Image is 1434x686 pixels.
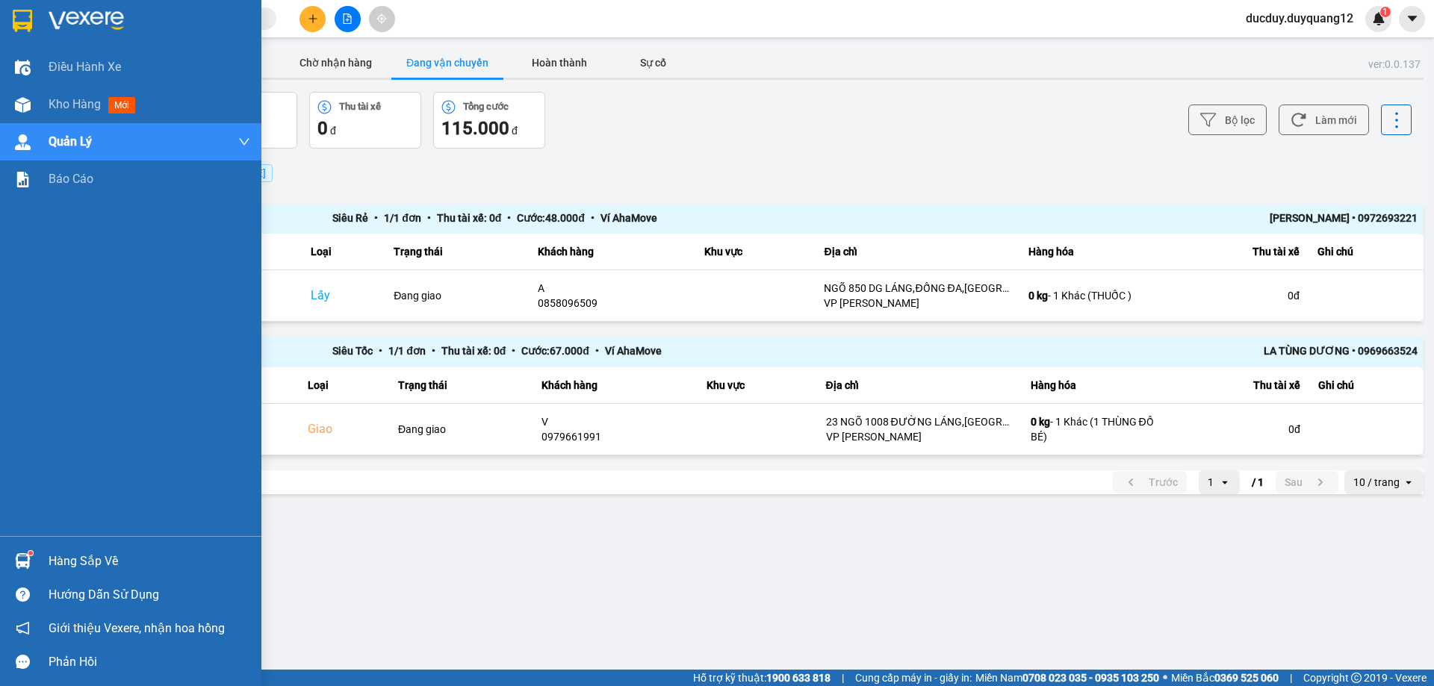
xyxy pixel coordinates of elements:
[529,234,695,270] th: Khách hàng
[533,367,698,404] th: Khách hàng
[615,48,690,78] button: Sự cố
[108,97,135,113] span: mới
[589,345,605,357] span: •
[1382,7,1388,17] span: 1
[1028,290,1048,302] span: 0 kg
[1234,9,1365,28] span: ducduy.duyquang12
[308,420,380,438] div: Giao
[279,48,391,78] button: Chờ nhận hàng
[433,92,545,149] button: Tổng cước115.000 đ
[1353,475,1400,490] div: 10 / trang
[49,619,225,637] span: Giới thiệu Vexere, nhận hoa hồng
[1219,476,1231,488] svg: open
[826,429,1013,444] div: VP [PERSON_NAME]
[1214,672,1279,684] strong: 0369 525 060
[1180,376,1300,394] div: Thu tài xế
[1171,670,1279,686] span: Miền Bắc
[1208,475,1214,490] div: 1
[299,6,326,32] button: plus
[376,13,387,24] span: aim
[817,367,1022,404] th: Địa chỉ
[538,281,686,296] div: A
[1406,12,1419,25] span: caret-down
[238,136,250,148] span: down
[317,116,413,140] div: đ
[1028,288,1160,303] div: - 1 Khác (THUỐC )
[15,134,31,150] img: warehouse-icon
[815,234,1019,270] th: Địa chỉ
[842,670,844,686] span: |
[309,92,421,149] button: Thu tài xế0 đ
[441,116,537,140] div: đ
[693,670,831,686] span: Hỗ trợ kỹ thuật:
[385,234,529,270] th: Trạng thái
[426,345,441,357] span: •
[311,287,376,305] div: Lấy
[49,97,101,111] span: Kho hàng
[1113,471,1187,493] button: previous page. current page 1 / 1
[389,367,533,404] th: Trạng thái
[332,343,1146,361] div: Siêu Tốc 1 / 1 đơn Thu tài xế: 0 đ Cước: 67.000 đ Ví AhaMove
[824,296,1011,311] div: VP [PERSON_NAME]
[332,210,1146,228] div: Siêu Rẻ 1 / 1 đơn Thu tài xế: 0 đ Cước: 48.000 đ Ví AhaMove
[1178,243,1299,261] div: Thu tài xế
[1146,210,1418,228] div: [PERSON_NAME] • 0972693221
[16,587,30,602] span: question-circle
[308,13,318,24] span: plus
[16,655,30,669] span: message
[585,212,600,224] span: •
[1252,473,1264,491] span: / 1
[368,212,384,224] span: •
[1276,471,1338,493] button: next page. current page 1 / 1
[339,102,381,112] div: Thu tài xế
[1399,6,1425,32] button: caret-down
[1403,476,1415,488] svg: open
[28,551,33,555] sup: 1
[501,212,517,224] span: •
[299,367,389,404] th: Loại
[766,672,831,684] strong: 1900 633 818
[15,553,31,569] img: warehouse-icon
[1188,105,1267,135] button: Bộ lọc
[369,6,395,32] button: aim
[506,345,521,357] span: •
[1163,675,1167,681] span: ⚪️
[421,212,437,224] span: •
[695,234,816,270] th: Khu vực
[698,367,817,404] th: Khu vực
[15,97,31,113] img: warehouse-icon
[1380,7,1391,17] sup: 1
[391,48,503,78] button: Đang vận chuyển
[342,13,353,24] span: file-add
[824,281,1011,296] div: NGÕ 850 DG LÁNG,ĐỐNG ĐA,[GEOGRAPHIC_DATA]
[1372,12,1385,25] img: icon-new-feature
[15,172,31,187] img: solution-icon
[16,621,30,635] span: notification
[15,60,31,75] img: warehouse-icon
[398,422,524,437] div: Đang giao
[1022,367,1171,404] th: Hàng hóa
[541,414,689,429] div: V
[1031,414,1162,444] div: - 1 Khác (1 THÙNG ĐỒ BÉ)
[49,169,93,188] span: Báo cáo
[302,234,385,270] th: Loại
[373,345,388,357] span: •
[13,10,32,32] img: logo-vxr
[538,296,686,311] div: 0858096509
[317,118,328,139] span: 0
[1290,670,1292,686] span: |
[49,584,250,606] div: Hướng dẫn sử dụng
[1178,288,1299,303] div: 0 đ
[1022,672,1159,684] strong: 0708 023 035 - 0935 103 250
[1031,416,1050,428] span: 0 kg
[855,670,972,686] span: Cung cấp máy in - giấy in:
[335,6,361,32] button: file-add
[541,429,689,444] div: 0979661991
[49,651,250,673] div: Phản hồi
[1309,367,1424,404] th: Ghi chú
[49,57,121,76] span: Điều hành xe
[1019,234,1169,270] th: Hàng hóa
[1146,343,1418,361] div: LA TÙNG DƯƠNG • 0969663524
[1279,105,1369,135] button: Làm mới
[975,670,1159,686] span: Miền Nam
